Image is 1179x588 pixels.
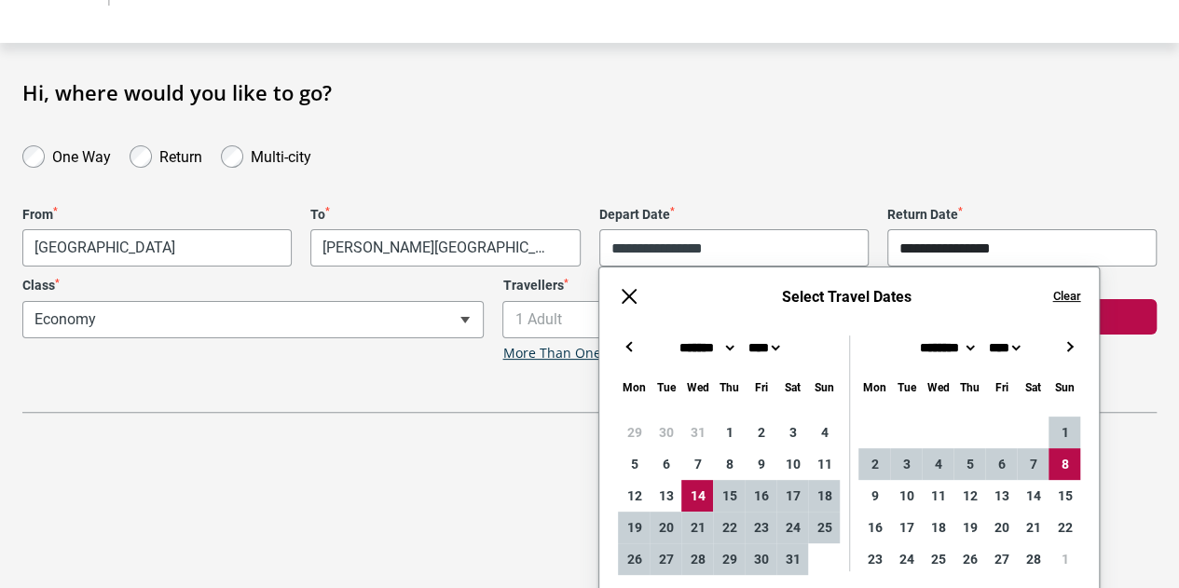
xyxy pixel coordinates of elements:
[745,512,776,543] div: 23
[22,278,484,294] label: Class
[922,448,953,480] div: 4
[650,543,681,575] div: 27
[808,376,840,398] div: Sunday
[953,448,985,480] div: 5
[1017,376,1049,398] div: Saturday
[1058,335,1080,358] button: →
[745,376,776,398] div: Friday
[1017,512,1049,543] div: 21
[922,543,953,575] div: 25
[22,80,1157,104] h1: Hi, where would you like to go?
[985,448,1017,480] div: 6
[890,376,922,398] div: Tuesday
[776,448,808,480] div: 10
[23,230,291,266] span: Melbourne, Australia
[745,543,776,575] div: 30
[618,417,650,448] div: 29
[858,512,890,543] div: 16
[890,480,922,512] div: 10
[776,417,808,448] div: 3
[713,448,745,480] div: 8
[1049,417,1080,448] div: 1
[22,229,292,267] span: Melbourne, Australia
[22,301,484,338] span: Economy
[776,512,808,543] div: 24
[650,417,681,448] div: 30
[1049,448,1080,480] div: 8
[776,480,808,512] div: 17
[713,543,745,575] div: 29
[922,512,953,543] div: 18
[1017,543,1049,575] div: 28
[310,229,580,267] span: Bologna, Italy
[890,448,922,480] div: 3
[618,480,650,512] div: 12
[52,144,111,166] label: One Way
[503,302,963,337] span: 1 Adult
[922,480,953,512] div: 11
[745,480,776,512] div: 16
[953,512,985,543] div: 19
[650,448,681,480] div: 6
[159,144,202,166] label: Return
[985,512,1017,543] div: 20
[251,144,311,166] label: Multi-city
[311,230,579,266] span: Bologna, Italy
[1052,288,1080,305] button: Clear
[745,448,776,480] div: 9
[808,417,840,448] div: 4
[650,480,681,512] div: 13
[618,512,650,543] div: 19
[618,448,650,480] div: 5
[618,335,640,358] button: ←
[713,376,745,398] div: Thursday
[713,480,745,512] div: 15
[745,417,776,448] div: 2
[1017,448,1049,480] div: 7
[1017,480,1049,512] div: 14
[922,376,953,398] div: Wednesday
[858,376,890,398] div: Monday
[985,376,1017,398] div: Friday
[502,278,964,294] label: Travellers
[985,480,1017,512] div: 13
[22,207,292,223] label: From
[650,512,681,543] div: 20
[23,302,483,337] span: Economy
[776,543,808,575] div: 31
[618,376,650,398] div: Monday
[808,512,840,543] div: 25
[890,512,922,543] div: 17
[599,207,869,223] label: Depart Date
[502,346,665,362] a: More Than One Traveller?
[858,480,890,512] div: 9
[618,543,650,575] div: 26
[890,543,922,575] div: 24
[713,417,745,448] div: 1
[713,512,745,543] div: 22
[681,512,713,543] div: 21
[887,207,1157,223] label: Return Date
[953,480,985,512] div: 12
[659,288,1034,306] h6: Select Travel Dates
[953,376,985,398] div: Thursday
[858,448,890,480] div: 2
[1049,512,1080,543] div: 22
[1049,543,1080,575] div: 1
[1049,480,1080,512] div: 15
[1049,376,1080,398] div: Sunday
[985,543,1017,575] div: 27
[310,207,580,223] label: To
[502,301,964,338] span: 1 Adult
[681,448,713,480] div: 7
[858,543,890,575] div: 23
[776,376,808,398] div: Saturday
[808,448,840,480] div: 11
[681,480,713,512] div: 14
[681,543,713,575] div: 28
[650,376,681,398] div: Tuesday
[808,480,840,512] div: 18
[681,417,713,448] div: 31
[681,376,713,398] div: Wednesday
[953,543,985,575] div: 26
